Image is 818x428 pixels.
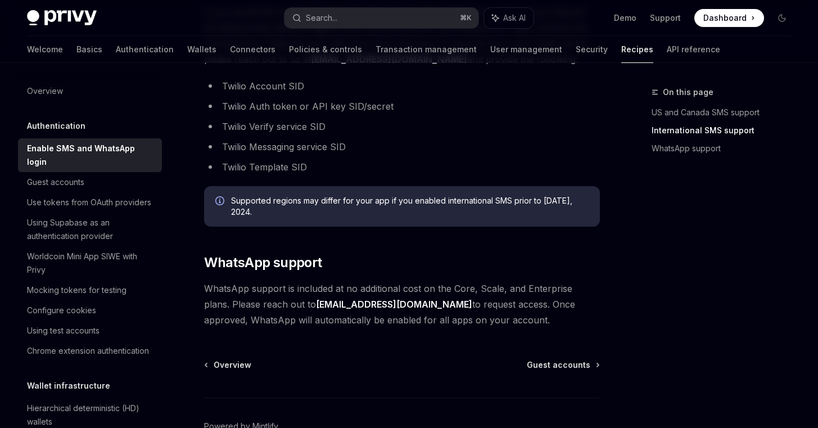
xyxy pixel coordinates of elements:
div: Worldcoin Mini App SIWE with Privy [27,250,155,277]
a: [EMAIL_ADDRESS][DOMAIN_NAME] [311,53,467,65]
a: Demo [614,12,636,24]
a: Policies & controls [289,36,362,63]
button: Ask AI [484,8,534,28]
a: User management [490,36,562,63]
a: Wallets [187,36,216,63]
span: WhatsApp support is included at no additional cost on the Core, Scale, and Enterprise plans. Plea... [204,281,600,328]
a: Recipes [621,36,653,63]
a: Worldcoin Mini App SIWE with Privy [18,246,162,280]
li: Twilio Verify service SID [204,119,600,134]
span: ⌘ K [460,13,472,22]
div: Mocking tokens for testing [27,283,126,297]
div: Enable SMS and WhatsApp login [27,142,155,169]
button: Search...⌘K [284,8,478,28]
a: Overview [18,81,162,101]
span: Dashboard [703,12,747,24]
div: Search... [306,11,337,25]
a: API reference [667,36,720,63]
button: Toggle dark mode [773,9,791,27]
a: [EMAIL_ADDRESS][DOMAIN_NAME] [316,299,472,310]
span: Overview [214,359,251,371]
a: Welcome [27,36,63,63]
div: Configure cookies [27,304,96,317]
a: Using test accounts [18,321,162,341]
a: Basics [76,36,102,63]
img: dark logo [27,10,97,26]
h5: Authentication [27,119,85,133]
svg: Info [215,196,227,208]
a: WhatsApp support [652,139,800,157]
li: Twilio Messaging service SID [204,139,600,155]
a: Guest accounts [527,359,599,371]
a: Guest accounts [18,172,162,192]
a: Using Supabase as an authentication provider [18,213,162,246]
span: Ask AI [503,12,526,24]
a: Use tokens from OAuth providers [18,192,162,213]
span: On this page [663,85,713,99]
a: Connectors [230,36,275,63]
a: Security [576,36,608,63]
a: Support [650,12,681,24]
a: Enable SMS and WhatsApp login [18,138,162,172]
li: Twilio Template SID [204,159,600,175]
li: Twilio Account SID [204,78,600,94]
div: Guest accounts [27,175,84,189]
a: Dashboard [694,9,764,27]
div: Using test accounts [27,324,100,337]
div: Using Supabase as an authentication provider [27,216,155,243]
div: Overview [27,84,63,98]
a: Chrome extension authentication [18,341,162,361]
a: Configure cookies [18,300,162,321]
span: Supported regions may differ for your app if you enabled international SMS prior to [DATE], 2024. [231,195,589,218]
div: Chrome extension authentication [27,344,149,358]
li: Twilio Auth token or API key SID/secret [204,98,600,114]
a: Transaction management [376,36,477,63]
span: Guest accounts [527,359,590,371]
a: Authentication [116,36,174,63]
h5: Wallet infrastructure [27,379,110,393]
a: International SMS support [652,121,800,139]
a: Overview [205,359,251,371]
a: Mocking tokens for testing [18,280,162,300]
span: WhatsApp support [204,254,322,272]
div: Use tokens from OAuth providers [27,196,151,209]
a: US and Canada SMS support [652,103,800,121]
